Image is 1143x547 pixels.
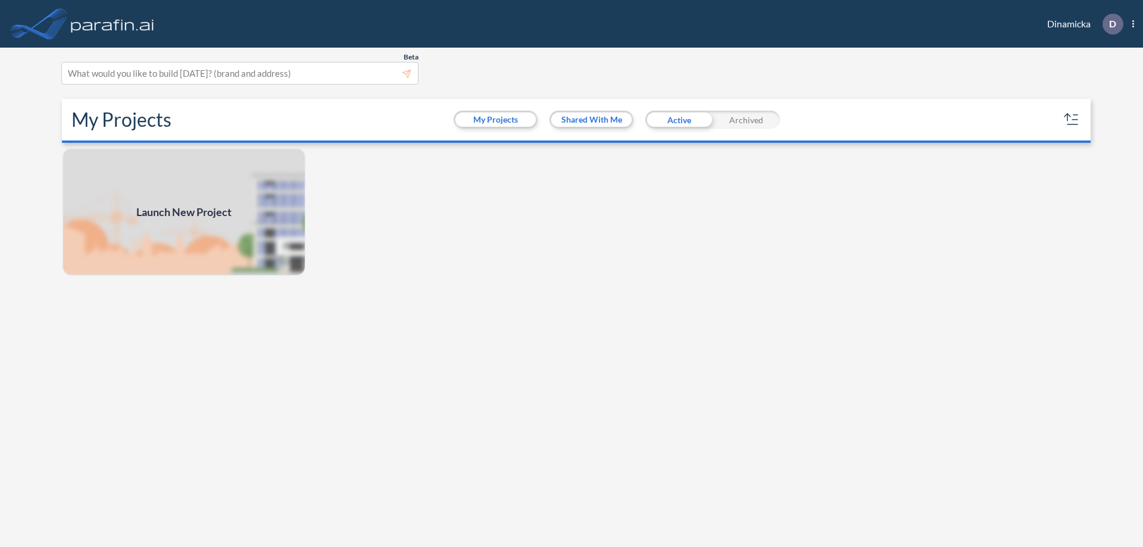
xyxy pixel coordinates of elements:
[713,111,780,129] div: Archived
[136,204,232,220] span: Launch New Project
[71,108,171,131] h2: My Projects
[404,52,419,62] span: Beta
[1062,110,1081,129] button: sort
[1109,18,1116,29] p: D
[1029,14,1134,35] div: Dinamicka
[645,111,713,129] div: Active
[62,148,306,276] img: add
[551,112,632,127] button: Shared With Me
[68,12,157,36] img: logo
[62,148,306,276] a: Launch New Project
[455,112,536,127] button: My Projects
